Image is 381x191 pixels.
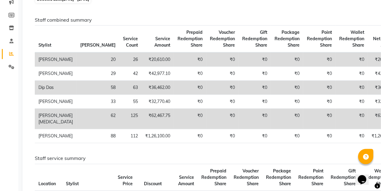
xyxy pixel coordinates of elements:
td: ₹0 [303,129,336,143]
td: ₹0 [206,81,239,95]
td: ₹36,462.00 [142,81,174,95]
td: ₹0 [206,95,239,109]
td: ₹0 [206,52,239,67]
td: ₹0 [239,109,271,129]
td: ₹0 [336,109,368,129]
td: ₹0 [271,95,303,109]
h6: Staff service summary [35,155,368,161]
td: ₹0 [239,95,271,109]
span: Service Amount [178,175,194,186]
span: Point Redemption Share [298,168,323,186]
td: ₹62,467.75 [142,109,174,129]
td: ₹0 [239,81,271,95]
span: Location [38,181,56,186]
td: ₹0 [239,67,271,81]
span: Prepaid Redemption Share [201,168,226,186]
td: ₹0 [336,52,368,67]
span: Gift Redemption Share [242,30,267,48]
span: Service Price [118,175,133,186]
td: ₹0 [206,109,239,129]
span: Voucher Redemption Share [210,30,235,48]
span: Package Redemption Share [275,30,300,48]
span: Service Amount [154,36,170,48]
td: ₹32,770.40 [142,95,174,109]
span: Package Redemption Share [266,168,291,186]
td: ₹1,26,100.00 [142,129,174,143]
td: 29 [77,67,119,81]
span: Point Redemption Share [307,30,332,48]
td: ₹0 [271,81,303,95]
span: Wallet Redemption Share [339,30,364,48]
td: ₹0 [174,109,206,129]
td: ₹0 [206,129,239,143]
td: ₹0 [303,95,336,109]
td: ₹0 [303,109,336,129]
td: 125 [119,109,142,129]
td: 112 [119,129,142,143]
td: 63 [119,81,142,95]
td: ₹0 [303,67,336,81]
td: 55 [119,95,142,109]
td: 88 [77,129,119,143]
td: ₹0 [174,81,206,95]
td: 20 [77,52,119,67]
td: ₹0 [271,67,303,81]
td: ₹0 [336,129,368,143]
span: Stylist [38,42,51,48]
td: ₹20,610.00 [142,52,174,67]
span: [PERSON_NAME] [80,42,116,48]
td: ₹0 [174,67,206,81]
td: ₹0 [206,67,239,81]
td: ₹0 [174,129,206,143]
td: ₹0 [239,129,271,143]
iframe: chat widget [355,167,375,185]
span: Voucher Redemption Share [234,168,259,186]
span: Stylist [66,181,79,186]
td: ₹0 [271,109,303,129]
td: ₹42,977.10 [142,67,174,81]
td: ₹0 [303,81,336,95]
td: [PERSON_NAME] [35,52,77,67]
td: 62 [77,109,119,129]
span: Gift Redemption Share [331,168,356,186]
td: [PERSON_NAME] [35,67,77,81]
span: Discount [144,181,162,186]
span: Prepaid Redemption Share [178,30,203,48]
td: ₹0 [303,52,336,67]
td: ₹0 [174,52,206,67]
td: [PERSON_NAME] [35,95,77,109]
td: ₹0 [271,52,303,67]
td: 42 [119,67,142,81]
td: [PERSON_NAME] [35,129,77,143]
td: ₹0 [174,95,206,109]
td: 33 [77,95,119,109]
td: ₹0 [239,52,271,67]
td: ₹0 [336,67,368,81]
td: ₹0 [271,129,303,143]
td: 26 [119,52,142,67]
td: 58 [77,81,119,95]
td: ₹0 [336,81,368,95]
h6: Staff combined summary [35,17,368,23]
td: Dip Das [35,81,77,95]
span: Service Count [123,36,138,48]
td: [PERSON_NAME][MEDICAL_DATA] [35,109,77,129]
td: ₹0 [336,95,368,109]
